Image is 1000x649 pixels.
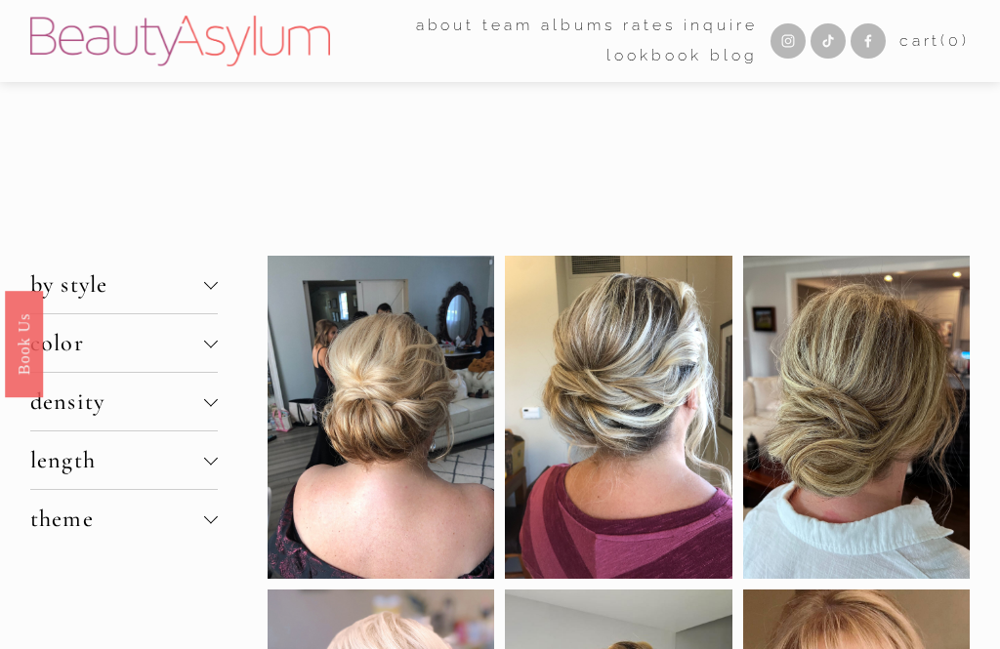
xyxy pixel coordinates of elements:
button: by style [30,256,218,313]
a: Blog [710,41,758,72]
span: density [30,387,204,416]
a: 0 items in cart [899,27,971,55]
button: theme [30,490,218,548]
span: theme [30,505,204,533]
span: color [30,329,204,357]
a: Book Us [5,290,43,396]
img: Beauty Asylum | Bridal Hair &amp; Makeup Charlotte &amp; Atlanta [30,16,330,66]
a: folder dropdown [482,10,533,41]
a: albums [541,10,615,41]
a: Lookbook [606,41,702,72]
button: length [30,431,218,489]
a: Inquire [684,10,758,41]
span: by style [30,270,204,299]
a: Instagram [771,23,806,59]
span: team [482,12,533,39]
a: Rates [623,10,676,41]
button: density [30,373,218,430]
span: ( ) [940,31,970,50]
span: about [416,12,476,39]
a: Facebook [851,23,886,59]
a: folder dropdown [416,10,476,41]
button: color [30,314,218,372]
span: length [30,446,204,474]
a: TikTok [811,23,846,59]
span: 0 [948,31,962,50]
